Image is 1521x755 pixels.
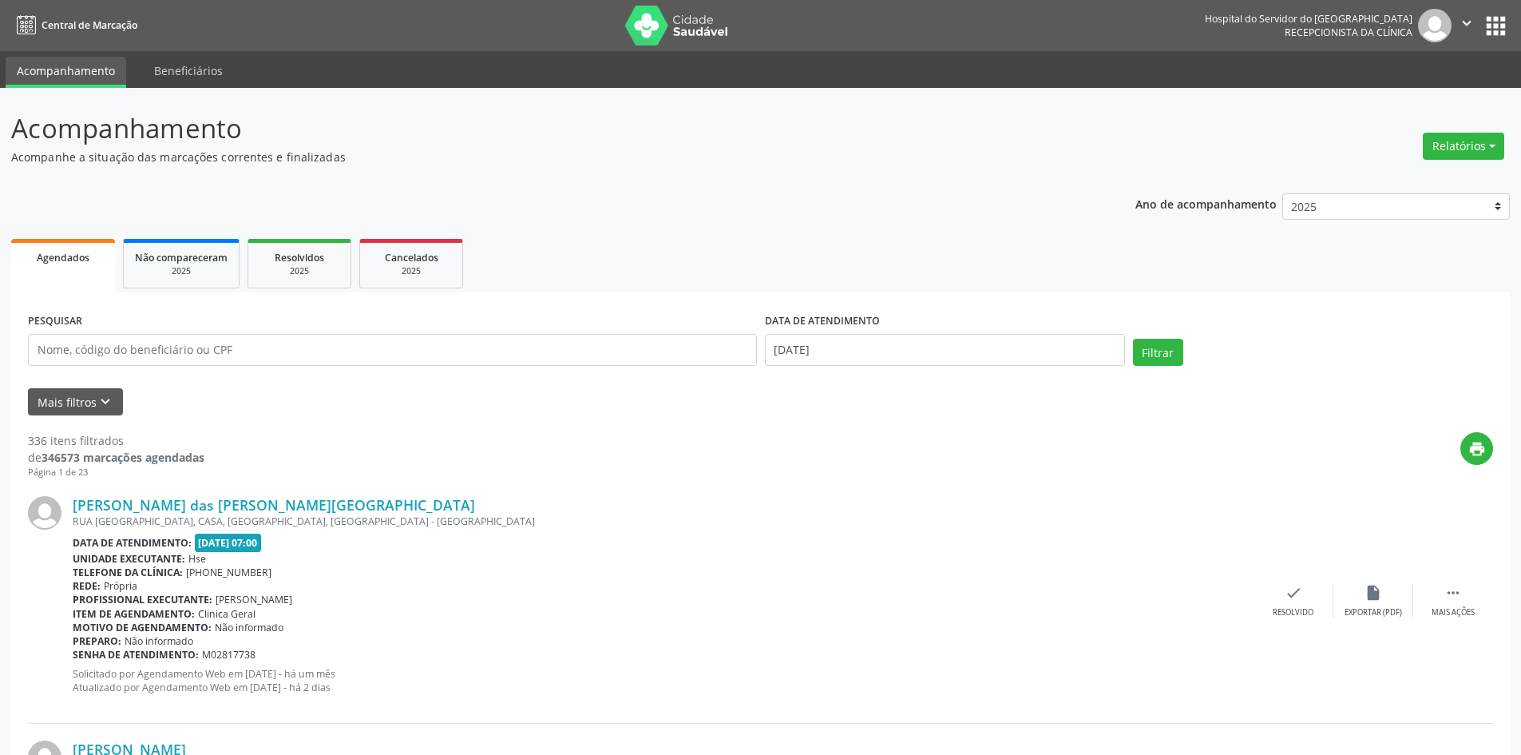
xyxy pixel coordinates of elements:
div: RUA [GEOGRAPHIC_DATA], CASA, [GEOGRAPHIC_DATA], [GEOGRAPHIC_DATA] - [GEOGRAPHIC_DATA] [73,515,1254,528]
b: Motivo de agendamento: [73,621,212,634]
button: apps [1482,12,1510,40]
i: keyboard_arrow_down [97,393,114,411]
div: 2025 [259,265,339,277]
button: print [1460,432,1493,465]
img: img [28,496,61,530]
div: Mais ações [1432,607,1475,618]
i:  [1458,14,1475,32]
button: Filtrar [1133,339,1183,366]
div: Resolvido [1273,607,1313,618]
span: Clinica Geral [198,607,255,621]
span: Central de Marcação [42,18,137,32]
span: Não informado [125,634,193,648]
a: Central de Marcação [11,12,137,38]
button:  [1452,9,1482,42]
span: Recepcionista da clínica [1285,26,1412,39]
span: [PHONE_NUMBER] [186,566,271,579]
i: insert_drive_file [1365,584,1382,602]
input: Nome, código do beneficiário ou CPF [28,334,757,366]
div: Hospital do Servidor do [GEOGRAPHIC_DATA] [1205,12,1412,26]
p: Solicitado por Agendamento Web em [DATE] - há um mês Atualizado por Agendamento Web em [DATE] - h... [73,667,1254,694]
i:  [1444,584,1462,602]
div: 336 itens filtrados [28,432,204,449]
p: Acompanhamento [11,109,1060,149]
a: [PERSON_NAME] das [PERSON_NAME][GEOGRAPHIC_DATA] [73,496,475,514]
span: Cancelados [385,251,438,264]
b: Rede: [73,579,101,593]
span: Resolvidos [275,251,324,264]
span: M02817738 [202,648,255,662]
b: Telefone da clínica: [73,566,183,579]
button: Relatórios [1423,133,1504,160]
b: Preparo: [73,634,121,648]
span: Não informado [215,621,283,634]
div: 2025 [371,265,451,277]
span: Agendados [37,251,89,264]
div: 2025 [135,265,228,277]
span: Hse [188,552,206,566]
img: img [1418,9,1452,42]
span: [DATE] 07:00 [195,534,262,552]
strong: 346573 marcações agendadas [42,450,204,465]
span: Própria [104,579,137,593]
i: check [1285,584,1302,602]
div: Exportar (PDF) [1345,607,1402,618]
a: Acompanhamento [6,57,126,88]
b: Item de agendamento: [73,607,195,621]
b: Senha de atendimento: [73,648,199,662]
span: [PERSON_NAME] [216,593,292,606]
label: PESQUISAR [28,309,82,334]
b: Data de atendimento: [73,536,192,550]
p: Ano de acompanhamento [1135,193,1277,213]
input: Selecione um intervalo [765,334,1125,366]
b: Unidade executante: [73,552,185,566]
label: DATA DE ATENDIMENTO [765,309,880,334]
b: Profissional executante: [73,593,212,606]
button: Mais filtroskeyboard_arrow_down [28,388,123,416]
p: Acompanhe a situação das marcações correntes e finalizadas [11,149,1060,165]
a: Beneficiários [143,57,234,85]
div: Página 1 de 23 [28,466,204,479]
span: Não compareceram [135,251,228,264]
i: print [1468,440,1486,458]
div: de [28,449,204,466]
